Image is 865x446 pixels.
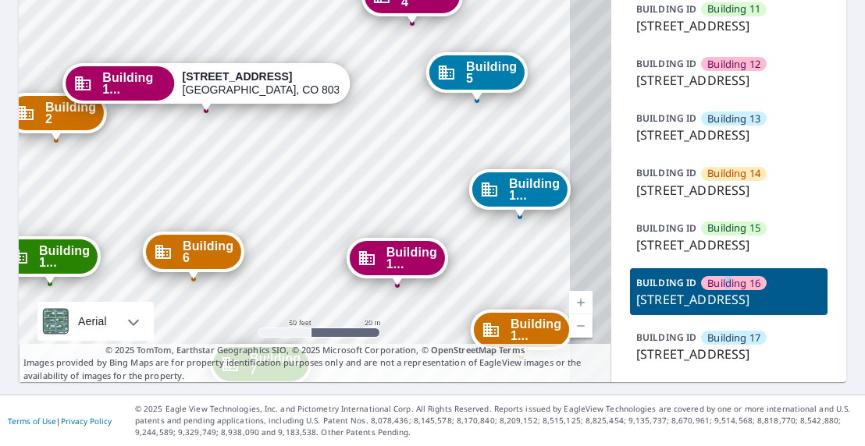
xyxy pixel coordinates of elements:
[636,345,821,363] p: [STREET_ADDRESS]
[499,344,525,356] a: Terms
[8,416,56,427] a: Terms of Use
[707,57,760,72] span: Building 12
[431,344,497,356] a: OpenStreetMap
[509,178,560,201] span: Building 1...
[61,416,112,427] a: Privacy Policy
[636,16,821,35] p: [STREET_ADDRESS]
[386,246,437,270] span: Building 1...
[569,314,593,338] a: Current Level 19, Zoom Out
[569,291,593,314] a: Current Level 19, Zoom In
[347,238,448,286] div: Dropped pin, building Building 12, Commercial property, 3195 Westwood Court Boulder, CO 80304
[636,166,696,179] p: BUILDING ID
[707,331,760,345] span: Building 17
[45,101,96,125] span: Building 2
[73,302,112,341] div: Aerial
[62,63,350,111] div: Dropped pin, building Building 16, Commercial property, 3195 Westwood Court Boulder, CO 80304
[469,169,571,218] div: Dropped pin, building Building 13, Commercial property, 3195 Westwood Court Boulder, CO 80304
[636,276,696,289] p: BUILDING ID
[8,416,112,426] p: |
[707,221,760,235] span: Building 15
[466,61,517,84] span: Building 5
[636,331,696,344] p: BUILDING ID
[39,245,90,268] span: Building 1...
[426,52,528,101] div: Dropped pin, building Building 5, Commercial property, 3195 Westwood Court Boulder, CO 80304
[636,235,821,254] p: [STREET_ADDRESS]
[19,344,611,383] p: Images provided by Bing Maps are for property identification purposes only and are not a represen...
[143,232,244,280] div: Dropped pin, building Building 6, Commercial property, 3195 Westwood Court Boulder, CO 80304
[37,302,154,341] div: Aerial
[5,93,107,141] div: Dropped pin, building Building 2, Commercial property, 3195 Westwood Court Boulder, CO 80304
[135,403,857,438] p: © 2025 Eagle View Technologies, Inc. and Pictometry International Corp. All Rights Reserved. Repo...
[183,70,339,97] div: [GEOGRAPHIC_DATA], CO 80304
[707,111,760,126] span: Building 13
[636,57,696,70] p: BUILDING ID
[636,126,821,144] p: [STREET_ADDRESS]
[707,166,760,181] span: Building 14
[636,111,696,125] p: BUILDING ID
[707,2,760,16] span: Building 11
[636,181,821,200] p: [STREET_ADDRESS]
[102,72,166,95] span: Building 1...
[707,276,760,291] span: Building 16
[183,240,233,264] span: Building 6
[636,290,821,309] p: [STREET_ADDRESS]
[105,344,525,357] span: © 2025 TomTom, Earthstar Geographics SIO, © 2025 Microsoft Corporation, ©
[636,2,696,16] p: BUILDING ID
[511,318,561,342] span: Building 1...
[471,310,572,358] div: Dropped pin, building Building 14, Commercial property, 3195 Westwood Court Boulder, CO 80304
[636,71,821,90] p: [STREET_ADDRESS]
[636,221,696,235] p: BUILDING ID
[183,70,293,83] strong: [STREET_ADDRESS]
